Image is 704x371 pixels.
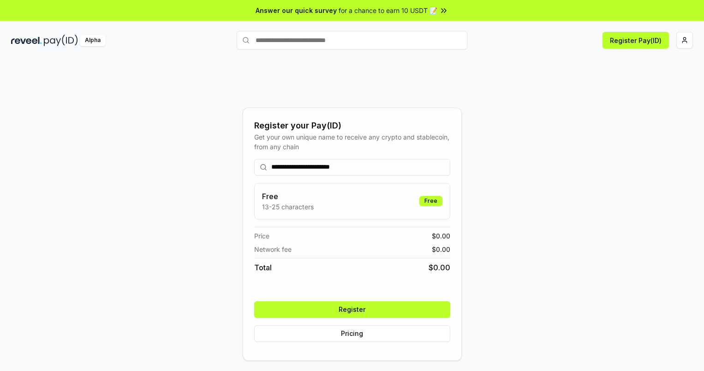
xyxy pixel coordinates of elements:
[262,191,314,202] h3: Free
[254,231,269,241] span: Price
[80,35,106,46] div: Alpha
[262,202,314,212] p: 13-25 characters
[432,231,450,241] span: $ 0.00
[11,35,42,46] img: reveel_dark
[254,244,292,254] span: Network fee
[254,132,450,152] div: Get your own unique name to receive any crypto and stablecoin, from any chain
[432,244,450,254] span: $ 0.00
[254,325,450,342] button: Pricing
[419,196,442,206] div: Free
[603,32,669,49] button: Register Pay(ID)
[254,301,450,318] button: Register
[429,262,450,273] span: $ 0.00
[339,6,437,15] span: for a chance to earn 10 USDT 📝
[254,119,450,132] div: Register your Pay(ID)
[44,35,78,46] img: pay_id
[256,6,337,15] span: Answer our quick survey
[254,262,272,273] span: Total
